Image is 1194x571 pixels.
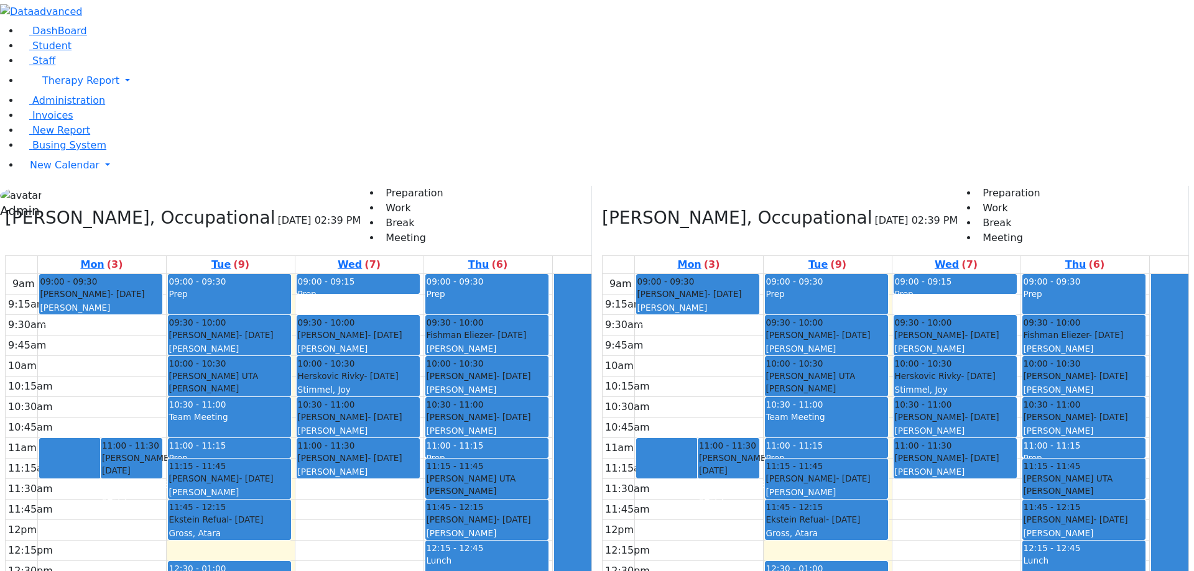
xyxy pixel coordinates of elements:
div: Team Meeting [766,411,887,423]
div: Prep [1024,452,1145,464]
div: [PERSON_NAME] [298,329,419,341]
div: [PERSON_NAME] [169,342,290,355]
div: Lunch [427,554,548,567]
span: 11:45 - 12:15 [766,501,823,513]
span: [PERSON_NAME] UTA [766,370,856,382]
div: [PERSON_NAME] [298,465,419,478]
span: 09:00 - 09:30 [40,275,98,288]
span: 09:00 - 09:30 [427,276,484,286]
span: 09:00 - 09:15 [298,276,355,286]
div: [PERSON_NAME] [895,411,1016,423]
span: - [DATE] [492,330,526,340]
div: Prep [169,452,290,464]
div: Fishman Eliezer [1024,329,1145,341]
div: Prep [1024,288,1145,300]
div: 9:45am [6,338,49,353]
li: Break [978,216,1040,231]
li: Meeting [381,231,443,245]
span: - [DATE] [229,514,263,524]
div: [PERSON_NAME] [766,342,887,355]
div: [PERSON_NAME] [427,424,548,437]
div: [PERSON_NAME] [427,342,548,355]
span: 10:30 - 11:00 [298,398,355,411]
div: Prep [427,288,548,300]
div: Herskovic Rivky [895,370,1016,382]
div: [PERSON_NAME] [1024,342,1145,355]
div: Ekstein Refual [169,513,290,526]
label: (9) [830,257,846,272]
div: [PERSON_NAME] ([PERSON_NAME]) [427,485,548,510]
span: New Report [32,124,90,136]
div: 11:45am [6,502,55,517]
span: - [DATE] [1093,412,1127,422]
div: Gross, Atara [766,527,887,539]
div: Grade 4 [637,316,759,328]
div: 11am [6,441,39,455]
span: 09:30 - 10:00 [766,316,823,329]
div: Team Meeting [169,411,290,423]
span: 11:00 - 11:15 [427,441,484,450]
span: 11:15 - 11:45 [766,460,823,472]
div: 12:15pm [6,543,55,558]
div: [PERSON_NAME] [40,288,162,300]
a: Student [20,40,72,52]
div: 10am [603,359,636,373]
span: Administration [32,94,105,106]
div: [PERSON_NAME] [637,301,759,314]
a: New Calendar [20,153,1194,178]
span: - [DATE] [836,330,870,340]
span: 11:45 - 12:15 [427,501,484,513]
div: 9am [607,276,634,291]
span: - [DATE] [826,514,860,524]
div: Prep [298,288,419,300]
div: 10:45am [6,420,55,435]
span: 11:00 - 11:15 [1024,441,1081,450]
div: Herskovic Rivky [298,370,419,382]
a: Therapy Report [20,68,1194,93]
div: 11:45am [603,502,652,517]
div: [PERSON_NAME] [1024,513,1145,526]
span: - [DATE] [239,473,273,483]
a: September 22, 2025 [78,256,125,273]
span: Staff [32,55,55,66]
div: [PERSON_NAME] [766,472,887,485]
div: A-1 [298,480,419,492]
span: 11:00 - 11:30 [895,439,952,452]
span: 11:00 - 11:30 [298,439,355,452]
div: 10:15am [6,379,55,394]
span: - [DATE] [496,371,530,381]
div: 11am [603,441,636,455]
div: Prep [766,452,887,464]
span: - [DATE] [368,412,402,422]
div: Prep [427,452,548,464]
div: 12pm [6,523,39,537]
span: 10:30 - 11:00 [1024,398,1081,411]
a: Administration [20,94,105,106]
div: [PERSON_NAME] [298,342,419,355]
div: Lunch [1024,554,1145,567]
div: [PERSON_NAME] [895,452,1016,464]
label: (7) [961,257,978,272]
span: 09:00 - 09:30 [169,276,226,286]
a: September 25, 2025 [1063,256,1107,273]
span: - [DATE] [368,330,402,340]
div: [PERSON_NAME] [766,486,887,498]
div: Stimmel, Joy [298,383,419,396]
span: 09:00 - 09:15 [895,276,952,286]
div: [PERSON_NAME] [895,465,1016,478]
span: - [DATE] [965,453,999,463]
label: (9) [233,257,249,272]
span: 12:15 - 12:45 [1024,543,1081,553]
div: [PERSON_NAME] [637,288,759,300]
span: 10:30 - 11:00 [169,400,226,409]
div: Prep [169,288,290,300]
span: 10:00 - 10:30 [427,357,484,370]
span: 11:00 - 11:15 [766,441,823,450]
span: 09:30 - 10:00 [895,316,952,329]
li: Break [381,216,443,231]
span: - [DATE] [496,514,530,524]
a: September 23, 2025 [806,256,849,273]
div: [PERSON_NAME] [40,301,162,314]
div: 12:15pm [603,543,652,558]
div: Prep [766,288,887,300]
